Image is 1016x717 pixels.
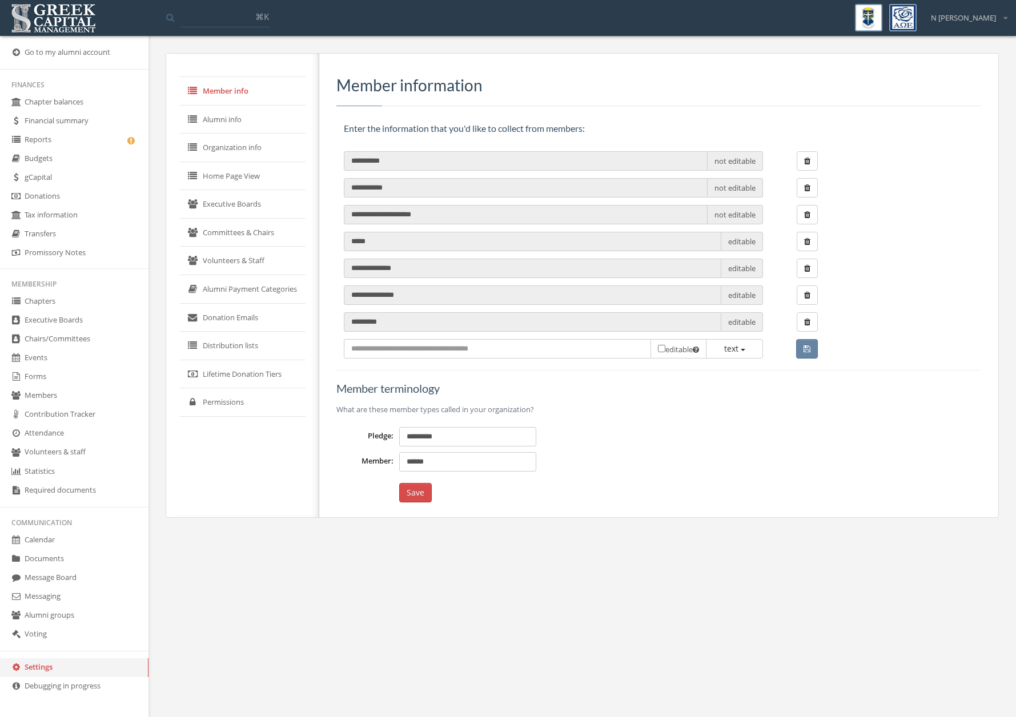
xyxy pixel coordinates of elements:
[336,403,981,416] p: What are these member types called in your organization?
[179,332,306,360] a: Distribution lists
[179,388,306,417] a: Permissions
[179,304,306,332] a: Donation Emails
[336,382,981,394] h5: Member terminology
[651,339,706,358] span: editable
[931,13,996,23] span: N [PERSON_NAME]
[923,4,1007,23] div: N [PERSON_NAME]
[721,312,763,332] span: editable
[179,219,306,247] a: Committees & Chairs
[708,205,763,224] span: not editable
[179,360,306,389] a: Lifetime Donation Tiers
[179,134,306,162] a: Organization info
[179,190,306,219] a: Executive Boards
[179,77,306,106] a: Member info
[336,456,393,466] label: Member:
[179,162,306,191] a: Home Page View
[721,232,763,251] span: editable
[399,483,432,502] button: Save
[721,285,763,305] span: editable
[708,151,763,171] span: not editable
[336,76,981,94] h3: Member information
[344,123,981,134] h6: Enter the information that you'd like to collect from members:
[179,106,306,134] a: Alumni info
[179,247,306,275] a: Volunteers & Staff
[706,339,763,358] button: text
[721,259,763,278] span: editable
[255,11,269,22] span: ⌘K
[336,430,393,441] label: Pledge:
[708,178,763,198] span: not editable
[179,275,306,304] a: Alumni Payment Categories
